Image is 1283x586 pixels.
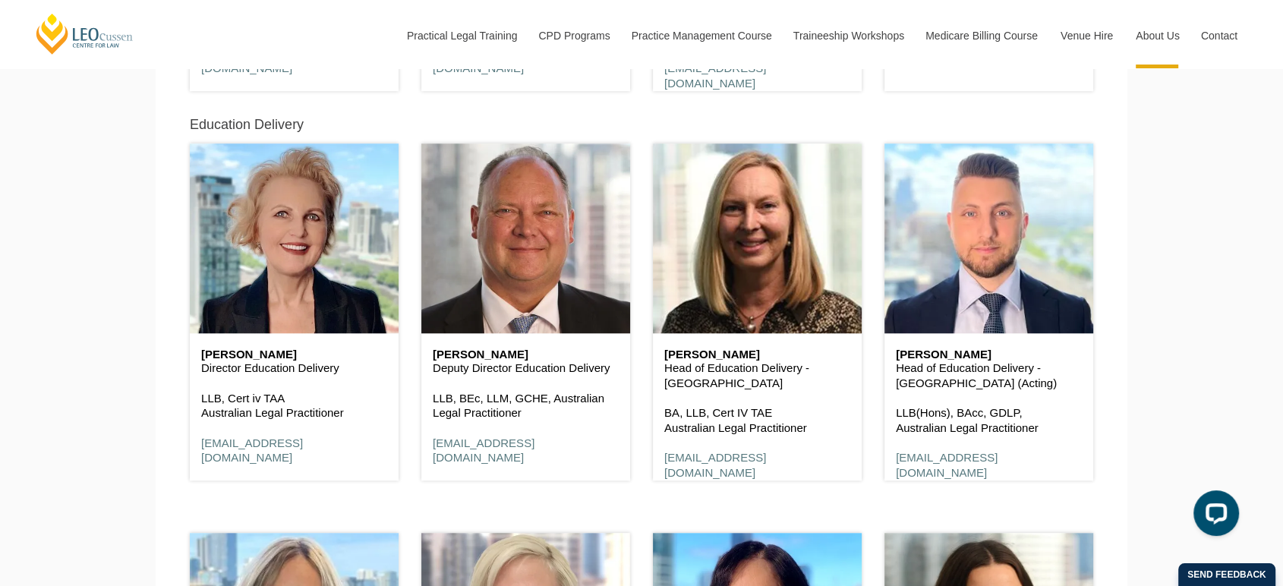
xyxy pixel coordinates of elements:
p: LLB(Hons), BAcc, GDLP, Australian Legal Practitioner [896,405,1082,435]
h6: [PERSON_NAME] [433,348,619,361]
a: [EMAIL_ADDRESS][DOMAIN_NAME] [664,61,766,90]
h5: Education Delivery [190,118,304,133]
iframe: LiveChat chat widget [1181,484,1245,548]
p: Deputy Director Education Delivery [433,361,619,376]
p: LLB, BEc, LLM, GCHE, Australian Legal Practitioner [433,391,619,421]
a: [EMAIL_ADDRESS][DOMAIN_NAME] [201,436,303,465]
a: Medicare Billing Course [914,3,1049,68]
a: [EMAIL_ADDRESS][DOMAIN_NAME] [664,451,766,479]
a: [PERSON_NAME] Centre for Law [34,12,135,55]
a: CPD Programs [527,3,619,68]
a: Venue Hire [1049,3,1124,68]
a: Traineeship Workshops [782,3,914,68]
a: Practical Legal Training [396,3,528,68]
h6: [PERSON_NAME] [896,348,1082,361]
a: Practice Management Course [620,3,782,68]
h6: [PERSON_NAME] [664,348,850,361]
a: [EMAIL_ADDRESS][DOMAIN_NAME] [433,436,534,465]
p: Director Education Delivery [201,361,387,376]
p: Head of Education Delivery - [GEOGRAPHIC_DATA] (Acting) [896,361,1082,390]
p: BA, LLB, Cert IV TAE Australian Legal Practitioner [664,405,850,435]
a: About Us [1124,3,1190,68]
a: [EMAIL_ADDRESS][DOMAIN_NAME] [896,451,998,479]
p: LLB, Cert iv TAA Australian Legal Practitioner [201,391,387,421]
p: Head of Education Delivery - [GEOGRAPHIC_DATA] [664,361,850,390]
a: Contact [1190,3,1249,68]
h6: [PERSON_NAME] [201,348,387,361]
